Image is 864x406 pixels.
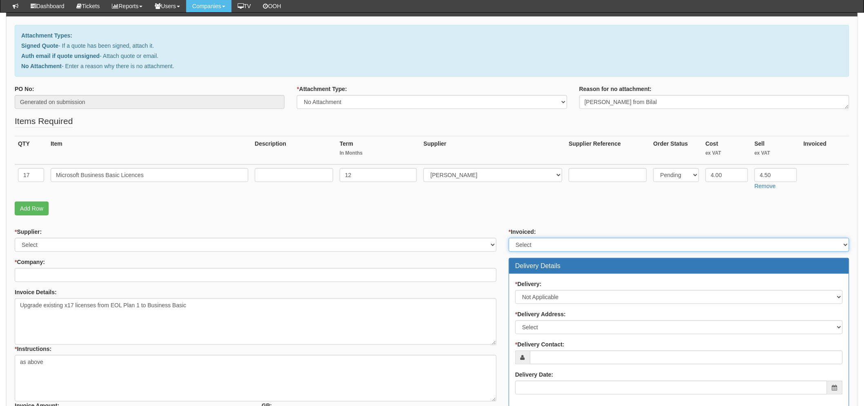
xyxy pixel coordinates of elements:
b: No Attachment [21,63,62,69]
small: ex VAT [755,150,797,157]
th: Supplier [420,136,566,164]
th: Term [336,136,420,164]
a: Add Row [15,202,49,215]
label: Instructions: [15,345,51,353]
th: Item [47,136,252,164]
th: Invoiced [800,136,849,164]
label: Attachment Type: [297,85,347,93]
label: Delivery: [515,280,542,288]
th: Sell [751,136,800,164]
label: Reason for no attachment: [579,85,652,93]
label: Invoice Details: [15,288,57,296]
label: Delivery Address: [515,310,566,318]
p: - Attach quote or email. [21,52,843,60]
b: Signed Quote [21,42,58,49]
label: Delivery Contact: [515,340,565,348]
label: Supplier: [15,228,42,236]
label: Delivery Date: [515,371,553,379]
label: Invoiced: [509,228,536,236]
b: Attachment Types: [21,32,72,39]
legend: Items Required [15,115,73,128]
small: In Months [340,150,417,157]
b: Auth email if quote unsigned [21,53,100,59]
label: Company: [15,258,45,266]
th: Supplier Reference [566,136,650,164]
p: - If a quote has been signed, attach it. [21,42,843,50]
small: ex VAT [706,150,748,157]
th: Order Status [650,136,702,164]
th: Description [252,136,336,164]
h3: Delivery Details [515,262,843,270]
label: PO No: [15,85,34,93]
th: QTY [15,136,47,164]
th: Cost [702,136,751,164]
p: - Enter a reason why there is no attachment. [21,62,843,70]
a: Remove [755,183,776,189]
